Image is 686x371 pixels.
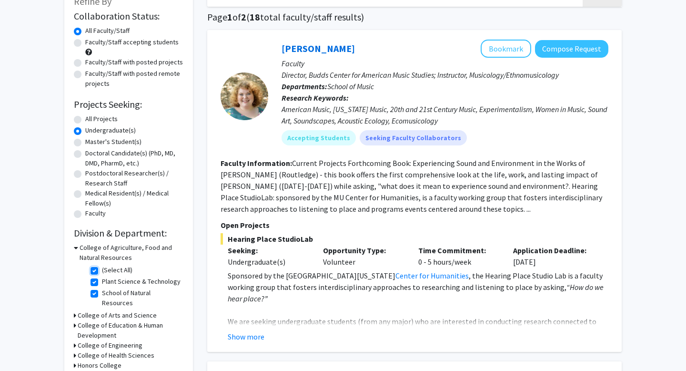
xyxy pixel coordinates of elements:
[481,40,531,58] button: Add Megan Murph to Bookmarks
[207,11,622,23] h1: Page of ( total faculty/staff results)
[85,125,136,135] label: Undergraduate(s)
[85,188,183,208] label: Medical Resident(s) / Medical Fellow(s)
[282,93,349,103] b: Research Keywords:
[78,310,157,320] h3: College of Arts and Science
[102,265,132,275] label: (Select All)
[327,82,374,91] span: School of Music
[506,245,601,268] div: [DATE]
[74,10,183,22] h2: Collaboration Status:
[221,158,602,214] fg-read-more: Current Projects Forthcoming Book: Experiencing Sound and Environment in the Works of [PERSON_NAM...
[535,40,608,58] button: Compose Request to Megan Murph
[282,82,327,91] b: Departments:
[250,11,260,23] span: 18
[221,219,608,231] p: Open Projects
[513,245,594,256] p: Application Deadline:
[85,57,183,67] label: Faculty/Staff with posted projects
[85,114,118,124] label: All Projects
[78,361,121,371] h3: Honors College
[418,245,499,256] p: Time Commitment:
[282,130,356,145] mat-chip: Accepting Students
[85,168,183,188] label: Postdoctoral Researcher(s) / Research Staff
[85,208,106,218] label: Faculty
[395,271,469,280] a: Center for Humanities
[228,270,608,304] p: Sponsored by the [GEOGRAPHIC_DATA][US_STATE] , the Hearing Place Studio Lab is a faculty working ...
[228,256,309,268] div: Undergraduate(s)
[85,148,183,168] label: Doctoral Candidate(s) (PhD, MD, DMD, PharmD, etc.)
[78,350,154,361] h3: College of Health Sciences
[316,245,411,268] div: Volunteer
[85,69,183,89] label: Faculty/Staff with posted remote projects
[221,158,292,168] b: Faculty Information:
[85,37,179,47] label: Faculty/Staff accepting students
[78,320,183,340] h3: College of Education & Human Development
[78,340,142,350] h3: College of Engineering
[282,103,608,126] div: American Music, [US_STATE] Music, 20th and 21st Century Music, Experimentalism, Women in Music, S...
[228,331,264,342] button: Show more
[85,26,130,36] label: All Faculty/Staff
[228,245,309,256] p: Seeking:
[227,11,232,23] span: 1
[282,69,608,81] p: Director, Budds Center for American Music Studies; Instructor, Musicology/Ethnomusicology
[323,245,404,256] p: Opportunity Type:
[102,288,181,308] label: School of Natural Resources
[74,99,183,110] h2: Projects Seeking:
[411,245,506,268] div: 0 - 5 hours/week
[221,233,608,245] span: Hearing Place StudioLab
[74,227,183,239] h2: Division & Department:
[241,11,246,23] span: 2
[85,137,141,147] label: Master's Student(s)
[7,328,40,364] iframe: Chat
[80,243,183,263] h3: College of Agriculture, Food and Natural Resources
[282,42,355,54] a: [PERSON_NAME]
[102,277,181,287] label: Plant Science & Technology
[360,130,467,145] mat-chip: Seeking Faculty Collaborators
[282,58,608,69] p: Faculty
